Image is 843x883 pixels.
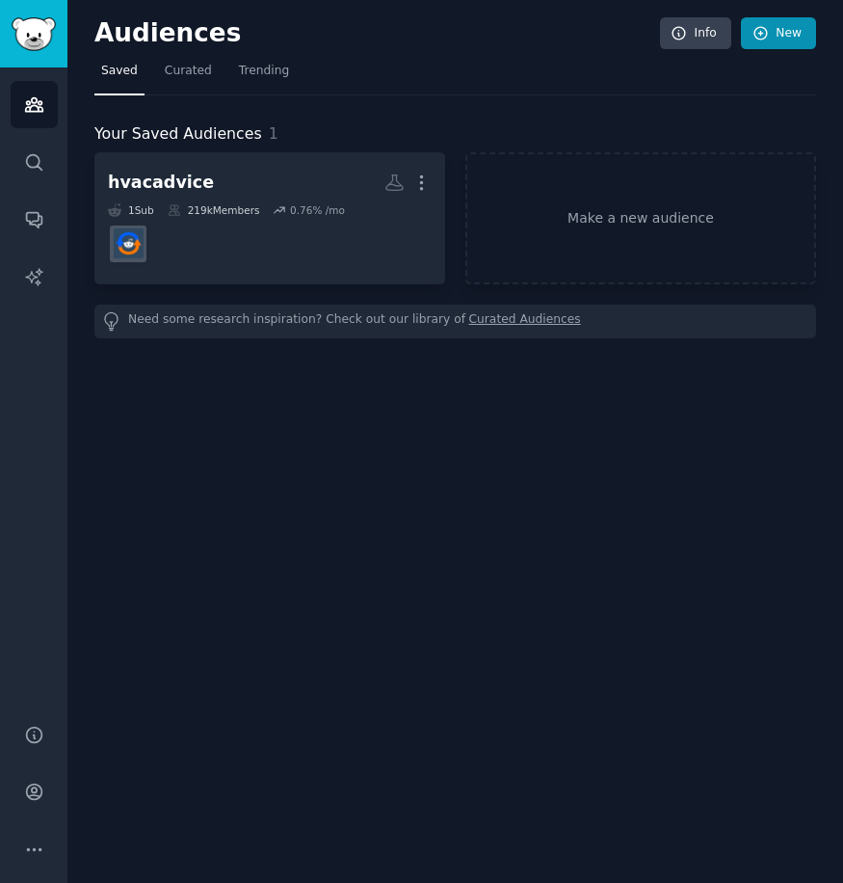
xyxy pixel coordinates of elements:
a: Curated [158,56,219,95]
h2: Audiences [94,18,660,49]
img: HVAC [114,228,144,258]
div: 219k Members [168,203,260,217]
span: Your Saved Audiences [94,122,262,147]
a: Info [660,17,731,50]
a: Trending [232,56,296,95]
a: Saved [94,56,145,95]
span: Saved [101,63,138,80]
a: New [741,17,816,50]
div: Need some research inspiration? Check out our library of [94,305,816,338]
img: GummySearch logo [12,17,56,51]
div: 1 Sub [108,203,154,217]
a: Curated Audiences [469,311,581,332]
span: Curated [165,63,212,80]
a: Make a new audience [465,152,816,284]
div: hvacadvice [108,171,214,195]
span: Trending [239,63,289,80]
span: 1 [269,124,278,143]
a: hvacadvice1Sub219kMembers0.76% /moHVAC [94,152,445,284]
div: 0.76 % /mo [290,203,345,217]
